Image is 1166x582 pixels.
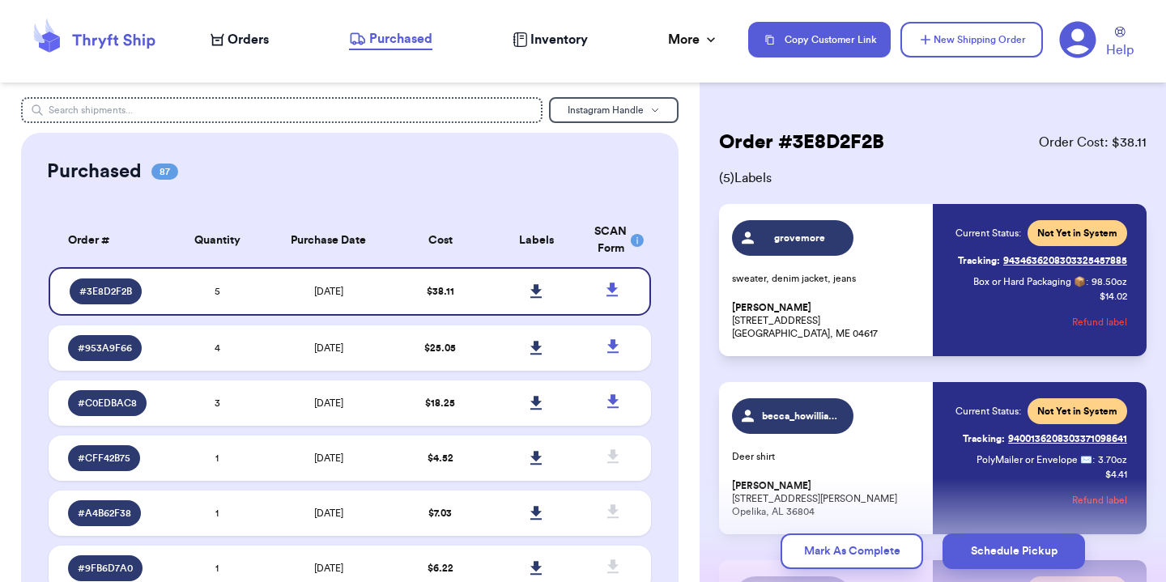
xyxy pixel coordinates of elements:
[1092,275,1127,288] span: 98.50 oz
[428,563,453,573] span: $ 6.22
[900,22,1043,57] button: New Shipping Order
[314,398,343,408] span: [DATE]
[943,533,1085,569] button: Schedule Pickup
[513,30,588,49] a: Inventory
[428,453,453,463] span: $ 4.52
[1072,304,1127,340] button: Refund label
[1106,40,1134,60] span: Help
[732,272,923,285] p: sweater, denim jacket, jeans
[732,302,811,314] span: [PERSON_NAME]
[1072,482,1127,518] button: Refund label
[427,287,454,296] span: $ 38.11
[314,563,343,573] span: [DATE]
[568,105,644,115] span: Instagram Handle
[732,480,811,492] span: [PERSON_NAME]
[1092,453,1095,466] span: :
[762,410,839,423] span: becca_howilliams
[349,29,432,50] a: Purchased
[1039,133,1147,152] span: Order Cost: $ 38.11
[79,285,132,298] span: # 3E8D2F2B
[266,214,392,267] th: Purchase Date
[215,563,219,573] span: 1
[1105,468,1127,481] p: $ 4.41
[1037,227,1117,240] span: Not Yet in System
[973,277,1086,287] span: Box or Hard Packaging 📦
[762,232,839,244] span: grovemore
[549,97,679,123] button: Instagram Handle
[1098,453,1127,466] span: 3.70 oz
[1106,27,1134,60] a: Help
[1086,275,1088,288] span: :
[428,508,452,518] span: $ 7.03
[958,254,1000,267] span: Tracking:
[955,227,1021,240] span: Current Status:
[369,29,432,49] span: Purchased
[215,398,220,408] span: 3
[748,22,891,57] button: Copy Customer Link
[215,287,220,296] span: 5
[21,97,543,123] input: Search shipments...
[977,455,1092,465] span: PolyMailer or Envelope ✉️
[530,30,588,49] span: Inventory
[1100,290,1127,303] p: $ 14.02
[78,397,137,410] span: # C0EDBAC8
[314,343,343,353] span: [DATE]
[215,343,220,353] span: 4
[424,343,456,353] span: $ 25.05
[732,450,923,463] p: Deer shirt
[78,452,130,465] span: # CFF42B75
[314,287,343,296] span: [DATE]
[392,214,488,267] th: Cost
[314,453,343,463] span: [DATE]
[963,432,1005,445] span: Tracking:
[668,30,719,49] div: More
[314,508,343,518] span: [DATE]
[1037,405,1117,418] span: Not Yet in System
[963,426,1127,452] a: Tracking:9400136208303371098641
[719,168,1147,188] span: ( 5 ) Labels
[732,301,923,340] p: [STREET_ADDRESS] [GEOGRAPHIC_DATA], ME 04617
[78,342,132,355] span: # 953A9F66
[169,214,266,267] th: Quantity
[732,479,923,518] p: [STREET_ADDRESS][PERSON_NAME] Opelika, AL 36804
[49,214,169,267] th: Order #
[594,223,632,257] div: SCAN Form
[215,508,219,518] span: 1
[78,507,131,520] span: # A4B62F38
[228,30,269,49] span: Orders
[955,405,1021,418] span: Current Status:
[211,30,269,49] a: Orders
[781,533,923,569] button: Mark As Complete
[47,159,142,185] h2: Purchased
[719,130,884,155] h2: Order # 3E8D2F2B
[425,398,455,408] span: $ 18.25
[488,214,585,267] th: Labels
[958,248,1127,274] a: Tracking:9434636208303325457885
[78,562,133,575] span: # 9FB6D7A0
[215,453,219,463] span: 1
[151,164,178,180] span: 87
